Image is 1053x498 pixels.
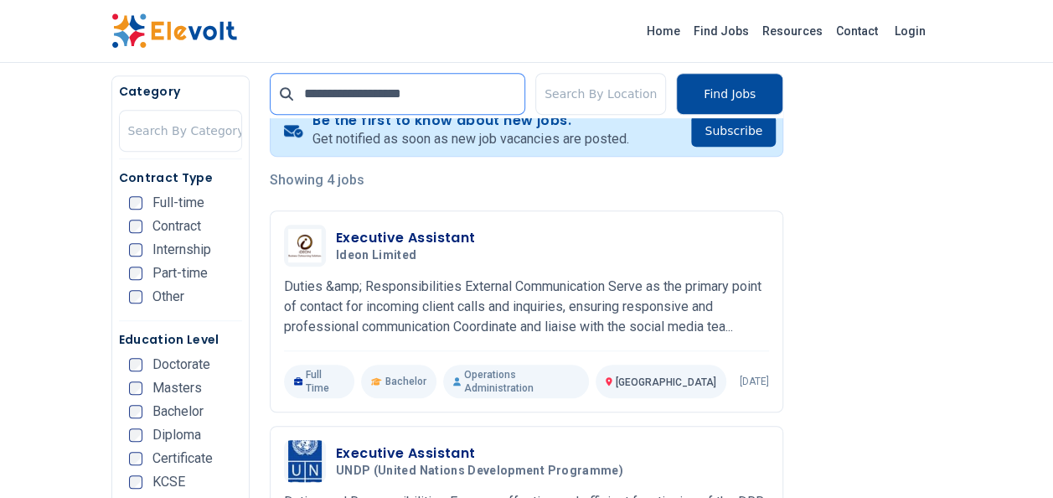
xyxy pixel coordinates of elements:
p: Operations Administration [443,365,589,398]
span: UNDP (United Nations Development Programme) [336,464,623,479]
p: Get notified as soon as new job vacancies are posted. [312,129,628,149]
p: Showing 4 jobs [270,170,783,190]
input: Certificate [129,452,142,465]
img: Ideon Limited [288,229,322,262]
h3: Executive Assistant [336,444,630,464]
button: Subscribe [691,115,776,147]
a: Home [640,18,687,44]
input: Masters [129,381,142,395]
span: Ideon Limited [336,248,417,263]
h4: Be the first to know about new jobs. [312,112,628,129]
img: Elevolt [111,13,237,49]
span: Bachelor [385,375,426,388]
a: Resources [756,18,829,44]
span: Contract [152,220,201,233]
span: [GEOGRAPHIC_DATA] [616,376,716,388]
input: KCSE [129,475,142,489]
button: Find Jobs [676,73,783,115]
img: UNDP (United Nations Development Programme) [288,427,322,495]
span: Diploma [152,428,201,442]
span: Other [152,290,184,303]
input: Bachelor [129,405,142,418]
input: Doctorate [129,358,142,371]
p: Full Time [284,365,354,398]
p: [DATE] [740,375,769,388]
h5: Contract Type [119,169,242,186]
span: Doctorate [152,358,210,371]
p: Duties &amp; Responsibilities External Communication Serve as the primary point of contact for in... [284,277,769,337]
span: KCSE [152,475,185,489]
span: Certificate [152,452,213,465]
a: Find Jobs [687,18,756,44]
input: Other [129,290,142,303]
input: Part-time [129,267,142,280]
a: Contact [829,18,885,44]
h5: Category [119,83,242,100]
input: Internship [129,243,142,257]
span: Full-time [152,196,204,210]
input: Full-time [129,196,142,210]
iframe: Chat Widget [969,418,1053,498]
span: Internship [152,243,211,257]
a: Ideon LimitedExecutive AssistantIdeon LimitedDuties &amp; Responsibilities External Communication... [284,225,769,398]
span: Part-time [152,267,208,280]
input: Diploma [129,428,142,442]
input: Contract [129,220,142,233]
span: Bachelor [152,405,204,418]
h3: Executive Assistant [336,228,476,248]
span: Masters [152,381,202,395]
h5: Education Level [119,331,242,348]
a: Login [885,14,936,48]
